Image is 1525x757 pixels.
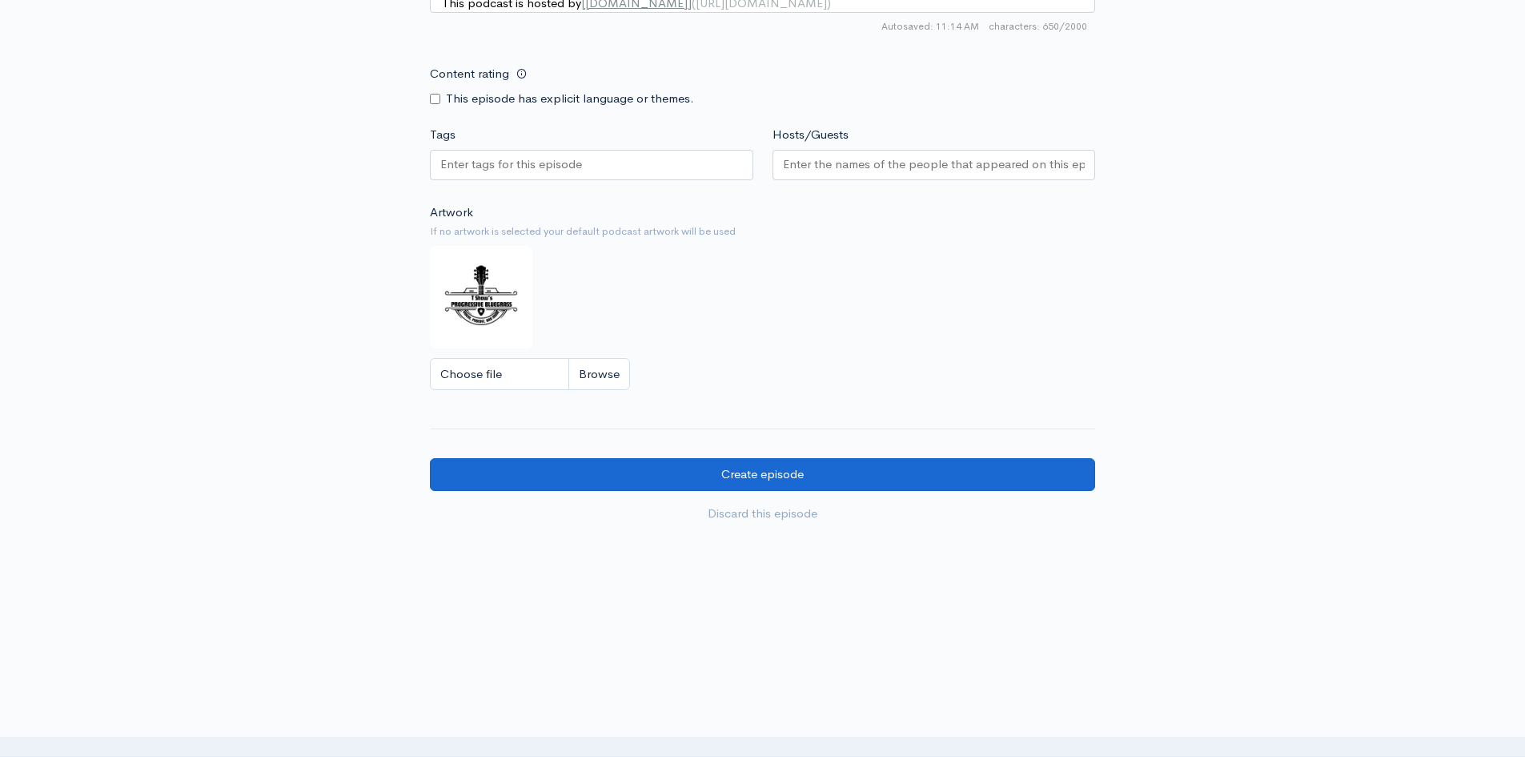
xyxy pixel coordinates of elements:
[430,497,1095,530] a: Discard this episode
[430,58,509,91] label: Content rating
[881,19,979,34] span: Autosaved: 11:14 AM
[773,126,849,144] label: Hosts/Guests
[446,90,694,108] label: This episode has explicit language or themes.
[989,19,1087,34] span: 650/2000
[430,458,1095,491] input: Create episode
[783,155,1086,174] input: Enter the names of the people that appeared on this episode
[430,203,473,222] label: Artwork
[430,223,1095,240] small: If no artwork is selected your default podcast artwork will be used
[440,155,584,174] input: Enter tags for this episode
[430,126,455,144] label: Tags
